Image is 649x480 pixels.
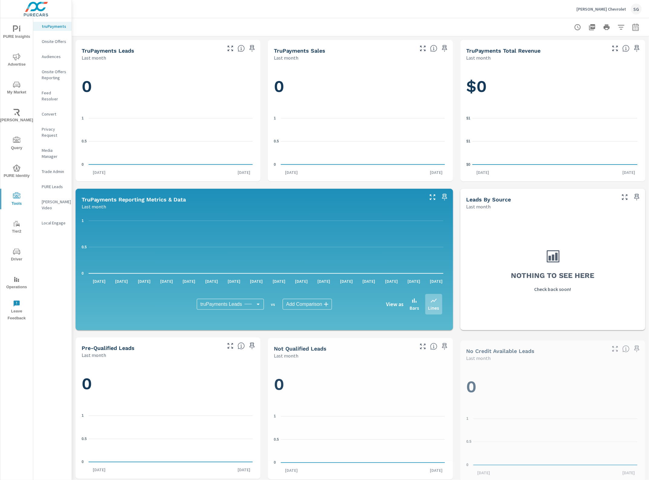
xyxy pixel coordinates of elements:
[2,248,31,263] span: Driver
[33,167,72,176] div: Trade Admin
[82,139,87,143] text: 0.5
[466,54,491,61] p: Last month
[291,278,312,284] p: [DATE]
[286,301,322,307] span: Add Comparison
[247,341,257,351] span: Save this to your personalized report
[274,352,298,360] p: Last month
[2,276,31,291] span: Operations
[428,304,439,312] p: Lines
[386,301,404,307] h6: View as
[511,270,595,281] h3: Nothing to see here
[428,192,437,202] button: Make Fullscreen
[601,21,613,33] button: Print Report
[200,301,242,307] span: truPayments Leads
[268,278,290,284] p: [DATE]
[42,168,67,175] p: Trade Admin
[274,54,298,61] p: Last month
[246,278,267,284] p: [DATE]
[0,18,33,324] div: nav menu
[226,44,235,53] button: Make Fullscreen
[632,44,642,53] span: Save this to your personalized report
[42,69,67,81] p: Onsite Offers Reporting
[440,342,449,351] span: Save this to your personalized report
[2,109,31,124] span: [PERSON_NAME]
[466,139,471,143] text: $1
[82,460,84,464] text: 0
[82,76,255,97] h1: 0
[89,467,110,473] p: [DATE]
[197,299,264,310] div: truPayments Leads
[403,278,424,284] p: [DATE]
[426,169,447,175] p: [DATE]
[618,169,639,175] p: [DATE]
[430,45,437,52] span: Number of sales matched to a truPayments lead. [Source: This data is sourced from the dealer's DM...
[466,116,471,120] text: $1
[2,53,31,68] span: Advertise
[281,169,302,175] p: [DATE]
[178,278,200,284] p: [DATE]
[82,47,134,54] h5: truPayments Leads
[622,345,630,352] span: A lead that has been submitted but has not gone through the credit application process.
[466,47,541,54] h5: truPayments Total Revenue
[33,125,72,140] div: Privacy Request
[426,468,447,474] p: [DATE]
[33,197,72,212] div: [PERSON_NAME] Video
[201,278,222,284] p: [DATE]
[42,147,67,159] p: Media Manager
[410,304,419,312] p: Bars
[274,47,325,54] h5: truPayments Sales
[534,286,571,293] p: Check back soon!
[274,437,279,442] text: 0.5
[274,460,276,465] text: 0
[2,165,31,179] span: PURE Identity
[466,196,511,203] h5: Leads By Source
[632,344,642,354] span: Save this to your personalized report
[33,88,72,103] div: Feed Resolver
[82,245,87,249] text: 0.5
[610,44,620,53] button: Make Fullscreen
[313,278,335,284] p: [DATE]
[618,470,639,476] p: [DATE]
[576,6,626,12] p: [PERSON_NAME] Chevrolet
[33,146,72,161] div: Media Manager
[440,192,449,202] span: Save this to your personalized report
[2,300,31,322] span: Leave Feedback
[238,342,245,350] span: A basic review has been done and approved the credit worthiness of the lead by the configured cre...
[472,169,493,175] p: [DATE]
[466,162,471,167] text: $0
[426,278,447,284] p: [DATE]
[466,348,535,354] h5: No Credit Available Leads
[2,137,31,152] span: Query
[33,218,72,227] div: Local Engage
[42,90,67,102] p: Feed Resolver
[42,23,67,29] p: truPayments
[466,440,472,444] text: 0.5
[274,414,276,418] text: 1
[274,139,279,143] text: 0.5
[82,219,84,223] text: 1
[223,278,245,284] p: [DATE]
[33,109,72,119] div: Convert
[466,354,491,362] p: Last month
[82,54,106,61] p: Last month
[381,278,402,284] p: [DATE]
[631,4,642,15] div: SG
[274,76,447,97] h1: 0
[418,342,428,351] button: Make Fullscreen
[156,278,177,284] p: [DATE]
[283,299,332,310] div: Add Comparison
[274,116,276,120] text: 1
[82,271,84,276] text: 0
[82,162,84,167] text: 0
[620,192,630,202] button: Make Fullscreen
[466,463,469,467] text: 0
[630,21,642,33] button: Select Date Range
[615,21,627,33] button: Apply Filters
[466,416,469,421] text: 1
[473,470,495,476] p: [DATE]
[134,278,155,284] p: [DATE]
[42,184,67,190] p: PURE Leads
[33,22,72,31] div: truPayments
[632,192,642,202] span: Save this to your personalized report
[42,126,67,138] p: Privacy Request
